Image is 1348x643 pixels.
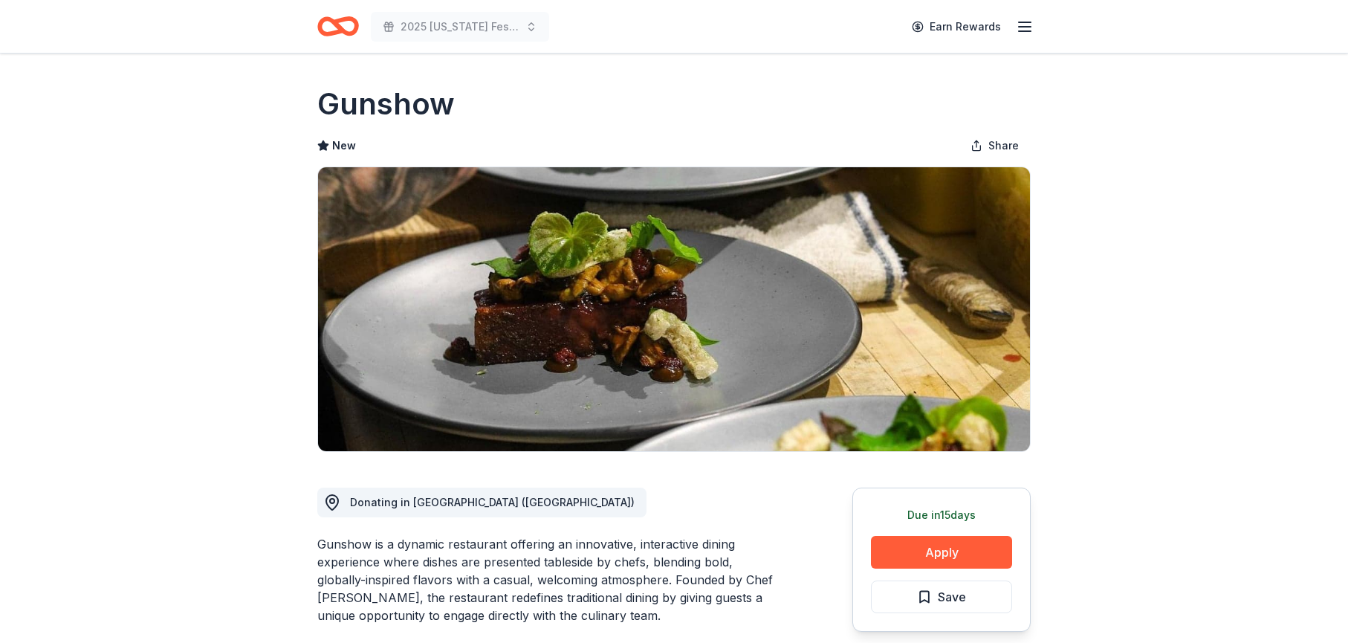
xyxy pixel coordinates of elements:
a: Earn Rewards [903,13,1010,40]
button: 2025 [US_STATE] Festival of Trees [371,12,549,42]
img: Image for Gunshow [318,167,1030,451]
button: Apply [871,536,1012,569]
div: Due in 15 days [871,506,1012,524]
h1: Gunshow [317,83,455,125]
button: Save [871,581,1012,613]
button: Share [959,131,1031,161]
span: 2025 [US_STATE] Festival of Trees [401,18,519,36]
div: Gunshow is a dynamic restaurant offering an innovative, interactive dining experience where dishe... [317,535,781,624]
span: New [332,137,356,155]
span: Save [938,587,966,607]
span: Donating in [GEOGRAPHIC_DATA] ([GEOGRAPHIC_DATA]) [350,496,635,508]
a: Home [317,9,359,44]
span: Share [988,137,1019,155]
